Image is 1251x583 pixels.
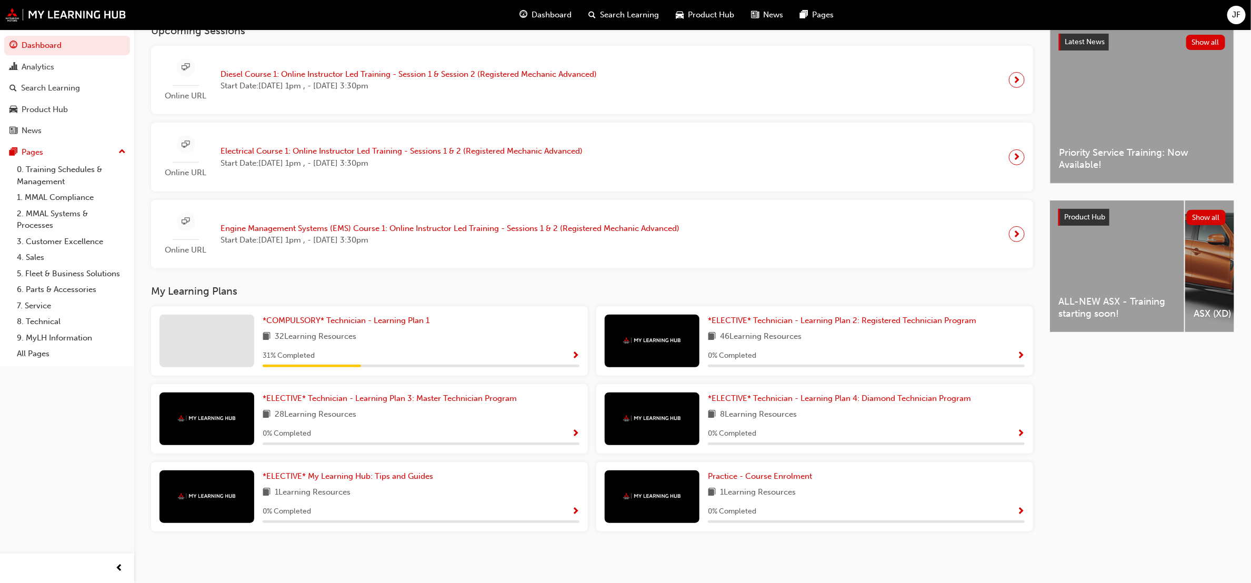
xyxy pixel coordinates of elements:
[1233,9,1241,21] span: JF
[22,125,42,137] div: News
[708,506,756,518] span: 0 % Completed
[221,80,597,92] span: Start Date: [DATE] 1pm , - [DATE] 3:30pm
[1050,200,1184,332] a: ALL-NEW ASX - Training starting soon!
[159,167,212,179] span: Online URL
[1013,73,1021,87] span: next-icon
[22,104,68,116] div: Product Hub
[1013,227,1021,242] span: next-icon
[1186,35,1226,50] button: Show all
[1017,505,1025,518] button: Show Progress
[800,8,808,22] span: pages-icon
[1065,37,1105,46] span: Latest News
[1013,150,1021,165] span: next-icon
[9,126,17,136] span: news-icon
[1017,351,1025,361] span: Show Progress
[572,507,579,517] span: Show Progress
[623,415,681,422] img: mmal
[182,138,190,152] span: sessionType_ONLINE_URL-icon
[221,145,583,157] span: Electrical Course 1: Online Instructor Led Training - Sessions 1 & 2 (Registered Mechanic Advanced)
[1059,34,1225,51] a: Latest NewsShow all
[708,394,971,403] span: *ELECTIVE* Technician - Learning Plan 4: Diamond Technician Program
[708,486,716,499] span: book-icon
[178,415,236,422] img: mmal
[263,506,311,518] span: 0 % Completed
[159,54,1025,106] a: Online URLDiesel Course 1: Online Instructor Led Training - Session 1 & Session 2 (Registered Mec...
[13,330,130,346] a: 9. MyLH Information
[601,9,659,21] span: Search Learning
[743,4,792,26] a: news-iconNews
[159,208,1025,260] a: Online URLEngine Management Systems (EMS) Course 1: Online Instructor Led Training - Sessions 1 &...
[720,330,802,344] span: 46 Learning Resources
[263,394,517,403] span: *ELECTIVE* Technician - Learning Plan 3: Master Technician Program
[708,350,756,362] span: 0 % Completed
[263,408,271,421] span: book-icon
[1058,296,1176,319] span: ALL-NEW ASX - Training starting soon!
[572,427,579,440] button: Show Progress
[5,8,126,22] a: mmal
[159,131,1025,183] a: Online URLElectrical Course 1: Online Instructor Led Training - Sessions 1 & 2 (Registered Mechan...
[159,90,212,102] span: Online URL
[22,146,43,158] div: Pages
[676,8,684,22] span: car-icon
[4,36,130,55] a: Dashboard
[1059,147,1225,170] span: Priority Service Training: Now Available!
[752,8,759,22] span: news-icon
[9,41,17,51] span: guage-icon
[4,100,130,119] a: Product Hub
[1017,429,1025,439] span: Show Progress
[572,505,579,518] button: Show Progress
[4,143,130,162] button: Pages
[764,9,784,21] span: News
[13,282,130,298] a: 6. Parts & Accessories
[1058,209,1226,226] a: Product HubShow all
[1017,349,1025,363] button: Show Progress
[151,285,1033,297] h3: My Learning Plans
[221,223,679,235] span: Engine Management Systems (EMS) Course 1: Online Instructor Led Training - Sessions 1 & 2 (Regist...
[263,471,433,481] span: *ELECTIVE* My Learning Hub: Tips and Guides
[13,206,130,234] a: 2. MMAL Systems & Processes
[13,189,130,206] a: 1. MMAL Compliance
[572,429,579,439] span: Show Progress
[720,486,796,499] span: 1 Learning Resources
[581,4,668,26] a: search-iconSearch Learning
[221,157,583,169] span: Start Date: [DATE] 1pm , - [DATE] 3:30pm
[708,428,756,440] span: 0 % Completed
[9,63,17,72] span: chart-icon
[708,408,716,421] span: book-icon
[263,315,434,327] a: *COMPULSORY* Technician - Learning Plan 1
[1064,213,1105,222] span: Product Hub
[22,61,54,73] div: Analytics
[1017,507,1025,517] span: Show Progress
[708,315,980,327] a: *ELECTIVE* Technician - Learning Plan 2: Registered Technician Program
[263,428,311,440] span: 0 % Completed
[572,349,579,363] button: Show Progress
[708,471,812,481] span: Practice - Course Enrolment
[13,346,130,362] a: All Pages
[520,8,528,22] span: guage-icon
[118,145,126,159] span: up-icon
[708,470,816,483] a: Practice - Course Enrolment
[708,316,976,325] span: *ELECTIVE* Technician - Learning Plan 2: Registered Technician Program
[1227,6,1246,24] button: JF
[1187,210,1226,225] button: Show all
[275,408,356,421] span: 28 Learning Resources
[275,486,351,499] span: 1 Learning Resources
[159,244,212,256] span: Online URL
[13,162,130,189] a: 0. Training Schedules & Management
[182,215,190,228] span: sessionType_ONLINE_URL-icon
[151,25,1033,37] h3: Upcoming Sessions
[275,330,356,344] span: 32 Learning Resources
[221,234,679,246] span: Start Date: [DATE] 1pm , - [DATE] 3:30pm
[13,266,130,282] a: 5. Fleet & Business Solutions
[708,330,716,344] span: book-icon
[708,393,975,405] a: *ELECTIVE* Technician - Learning Plan 4: Diamond Technician Program
[13,314,130,330] a: 8. Technical
[221,68,597,81] span: Diesel Course 1: Online Instructor Led Training - Session 1 & Session 2 (Registered Mechanic Adva...
[4,34,130,143] button: DashboardAnalyticsSearch LearningProduct HubNews
[668,4,743,26] a: car-iconProduct Hub
[9,105,17,115] span: car-icon
[792,4,843,26] a: pages-iconPages
[589,8,596,22] span: search-icon
[13,234,130,250] a: 3. Customer Excellence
